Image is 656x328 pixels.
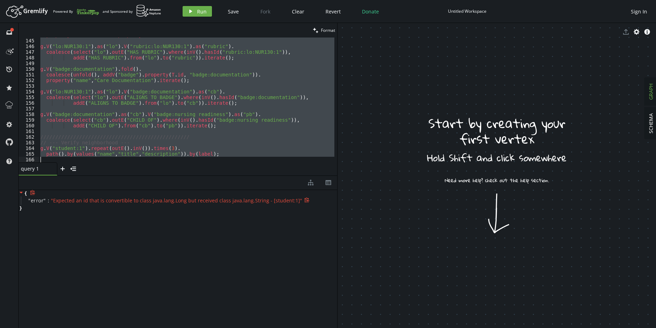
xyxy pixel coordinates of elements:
[627,6,651,17] button: Sign In
[19,145,39,151] div: 164
[287,6,310,17] button: Clear
[631,8,647,15] span: Sign In
[136,5,161,17] img: AWS Neptune
[19,123,39,128] div: 160
[326,8,341,15] span: Revert
[19,44,39,49] div: 146
[260,8,270,15] span: Fork
[448,8,487,14] div: Untitled Workspace
[255,6,276,17] button: Fork
[21,166,49,172] span: query 1
[19,111,39,117] div: 158
[19,128,39,134] div: 161
[19,134,39,140] div: 162
[19,72,39,77] div: 151
[19,157,39,162] div: 166
[44,197,46,204] span: "
[292,8,304,15] span: Clear
[19,89,39,94] div: 154
[19,205,22,211] span: }
[362,8,379,15] span: Donate
[197,8,207,15] span: Run
[648,113,654,133] span: SCHEMA
[103,5,161,18] div: and Sponsored by
[28,197,31,204] span: "
[25,190,27,196] span: {
[19,61,39,66] div: 149
[53,5,99,18] div: Powered By
[19,83,39,89] div: 153
[19,55,39,61] div: 148
[223,6,244,17] button: Save
[51,197,302,204] span: " Expected an id that is convertible to class java.lang.Long but received class java.lang.String ...
[648,84,654,100] span: GRAPH
[19,140,39,145] div: 163
[19,66,39,72] div: 150
[19,94,39,100] div: 155
[48,197,49,204] span: :
[19,49,39,55] div: 147
[31,197,44,204] span: error
[19,106,39,111] div: 157
[19,38,39,44] div: 145
[19,151,39,157] div: 165
[357,6,384,17] button: Donate
[19,100,39,106] div: 156
[320,6,346,17] button: Revert
[19,117,39,123] div: 159
[228,8,239,15] span: Save
[183,6,212,17] button: Run
[19,77,39,83] div: 152
[321,27,335,33] span: Format
[311,23,337,38] button: Format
